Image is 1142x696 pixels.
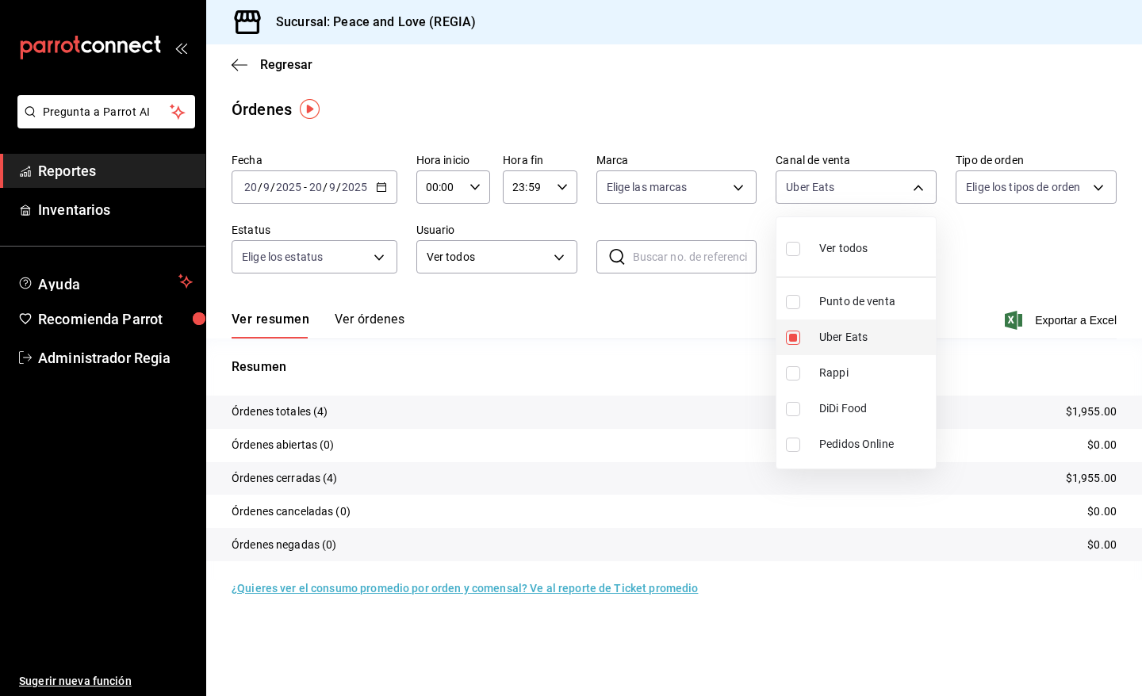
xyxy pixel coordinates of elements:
[819,365,929,381] span: Rappi
[819,293,929,310] span: Punto de venta
[819,436,929,453] span: Pedidos Online
[819,400,929,417] span: DiDi Food
[819,240,868,257] span: Ver todos
[300,99,320,119] img: Tooltip marker
[819,329,929,346] span: Uber Eats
